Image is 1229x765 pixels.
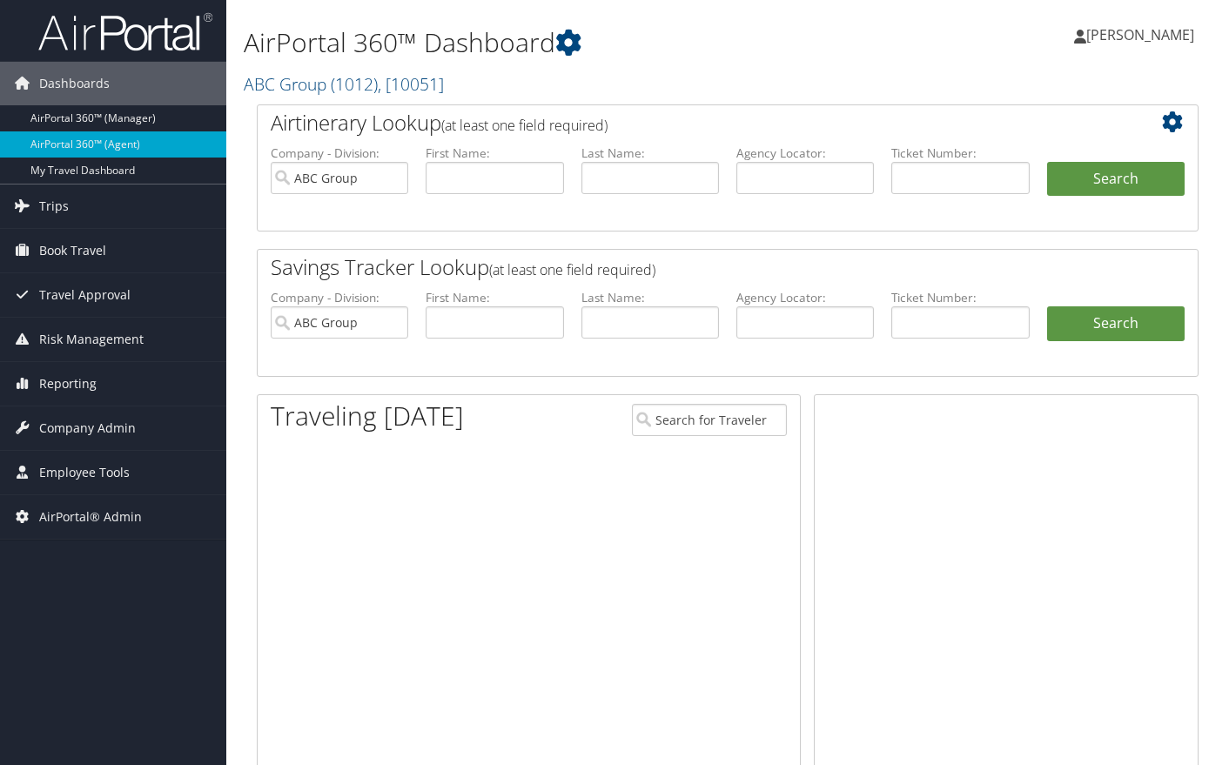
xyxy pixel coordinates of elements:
[39,406,136,450] span: Company Admin
[271,398,464,434] h1: Traveling [DATE]
[39,362,97,406] span: Reporting
[39,451,130,494] span: Employee Tools
[39,318,144,361] span: Risk Management
[331,72,378,96] span: ( 1012 )
[39,495,142,539] span: AirPortal® Admin
[1047,306,1185,341] a: Search
[271,252,1106,282] h2: Savings Tracker Lookup
[441,116,608,135] span: (at least one field required)
[736,144,874,162] label: Agency Locator:
[271,108,1106,138] h2: Airtinerary Lookup
[1074,9,1212,61] a: [PERSON_NAME]
[891,144,1029,162] label: Ticket Number:
[271,306,408,339] input: search accounts
[39,185,69,228] span: Trips
[632,404,787,436] input: Search for Traveler
[426,144,563,162] label: First Name:
[891,289,1029,306] label: Ticket Number:
[736,289,874,306] label: Agency Locator:
[39,229,106,272] span: Book Travel
[244,24,889,61] h1: AirPortal 360™ Dashboard
[39,62,110,105] span: Dashboards
[1047,162,1185,197] button: Search
[489,260,655,279] span: (at least one field required)
[271,289,408,306] label: Company - Division:
[378,72,444,96] span: , [ 10051 ]
[271,144,408,162] label: Company - Division:
[39,273,131,317] span: Travel Approval
[581,289,719,306] label: Last Name:
[426,289,563,306] label: First Name:
[38,11,212,52] img: airportal-logo.png
[244,72,444,96] a: ABC Group
[581,144,719,162] label: Last Name:
[1086,25,1194,44] span: [PERSON_NAME]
